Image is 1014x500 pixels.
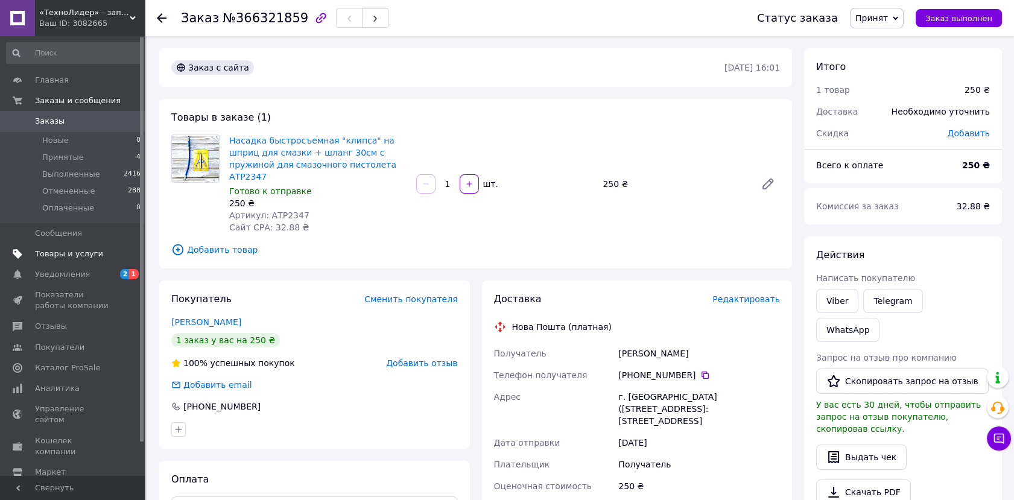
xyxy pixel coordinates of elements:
[171,60,254,75] div: Заказ с сайта
[364,294,457,304] span: Сменить покупателя
[171,243,780,256] span: Добавить товар
[816,201,899,211] span: Комиссия за заказ
[120,269,130,279] span: 2
[171,112,271,123] span: Товары в заказе (1)
[35,269,90,280] span: Уведомления
[816,249,864,261] span: Действия
[35,248,103,259] span: Товары и услуги
[756,172,780,196] a: Редактировать
[816,289,858,313] a: Viber
[494,460,550,469] span: Плательщик
[855,13,888,23] span: Принят
[863,289,922,313] a: Telegram
[724,63,780,72] time: [DATE] 16:01
[124,169,141,180] span: 2416
[616,475,782,497] div: 250 ₴
[616,343,782,364] div: [PERSON_NAME]
[386,358,457,368] span: Добавить отзыв
[816,61,846,72] span: Итого
[816,400,981,434] span: У вас есть 30 дней, чтобы отправить запрос на отзыв покупателю, скопировав ссылку.
[618,369,780,381] div: [PHONE_NUMBER]
[962,160,990,170] b: 250 ₴
[494,370,588,380] span: Телефон получателя
[816,273,915,283] span: Написать покупателю
[35,321,67,332] span: Отзывы
[42,203,94,214] span: Оплаченные
[6,42,142,64] input: Поиск
[39,7,130,18] span: «ТехноЛидер» - запчасти для сельскохозяйственной техники
[494,349,547,358] span: Получатель
[816,318,879,342] a: WhatsApp
[816,445,907,470] button: Выдать чек
[181,11,219,25] span: Заказ
[35,290,112,311] span: Показатели работы компании
[816,107,858,116] span: Доставка
[35,362,100,373] span: Каталог ProSale
[616,454,782,475] div: Получатель
[616,432,782,454] div: [DATE]
[35,467,66,478] span: Маркет
[816,160,883,170] span: Всего к оплате
[171,317,241,327] a: [PERSON_NAME]
[816,128,849,138] span: Скидка
[757,12,838,24] div: Статус заказа
[229,210,309,220] span: Артикул: АТР2347
[35,116,65,127] span: Заказы
[35,403,112,425] span: Управление сайтом
[42,152,84,163] span: Принятые
[35,435,112,457] span: Кошелек компании
[128,186,141,197] span: 288
[182,400,262,413] div: [PHONE_NUMBER]
[223,11,308,25] span: №366321859
[42,135,69,146] span: Новые
[957,201,990,211] span: 32.88 ₴
[916,9,1002,27] button: Заказ выполнен
[35,228,82,239] span: Сообщения
[35,75,69,86] span: Главная
[136,152,141,163] span: 4
[171,333,280,347] div: 1 заказ у вас на 250 ₴
[157,12,166,24] div: Вернуться назад
[229,136,396,182] a: Насадка быстросъемная "клипса" на шприц для смазки + шланг 30см с пружиной для смазочного пистоле...
[172,136,219,182] img: Насадка быстросъемная "клипса" на шприц для смазки + шланг 30см с пружиной для смазочного пистоле...
[948,128,990,138] span: Добавить
[35,342,84,353] span: Покупатели
[965,84,990,96] div: 250 ₴
[816,85,850,95] span: 1 товар
[171,473,209,485] span: Оплата
[816,353,957,362] span: Запрос на отзыв про компанию
[616,386,782,432] div: г. [GEOGRAPHIC_DATA] ([STREET_ADDRESS]: [STREET_ADDRESS]
[229,197,407,209] div: 250 ₴
[136,135,141,146] span: 0
[598,176,751,192] div: 250 ₴
[229,186,312,196] span: Готово к отправке
[494,293,542,305] span: Доставка
[136,203,141,214] span: 0
[183,358,208,368] span: 100%
[170,379,253,391] div: Добавить email
[987,426,1011,451] button: Чат с покупателем
[171,293,232,305] span: Покупатель
[42,186,95,197] span: Отмененные
[42,169,100,180] span: Выполненные
[39,18,145,29] div: Ваш ID: 3082665
[509,321,615,333] div: Нова Пошта (платная)
[182,379,253,391] div: Добавить email
[494,481,592,491] span: Оценочная стоимость
[925,14,992,23] span: Заказ выполнен
[494,392,521,402] span: Адрес
[494,438,560,448] span: Дата отправки
[35,95,121,106] span: Заказы и сообщения
[171,357,295,369] div: успешных покупок
[480,178,499,190] div: шт.
[229,223,309,232] span: Сайт СРА: 32.88 ₴
[816,369,989,394] button: Скопировать запрос на отзыв
[712,294,780,304] span: Редактировать
[884,98,997,125] div: Необходимо уточнить
[35,383,80,394] span: Аналитика
[129,269,139,279] span: 1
